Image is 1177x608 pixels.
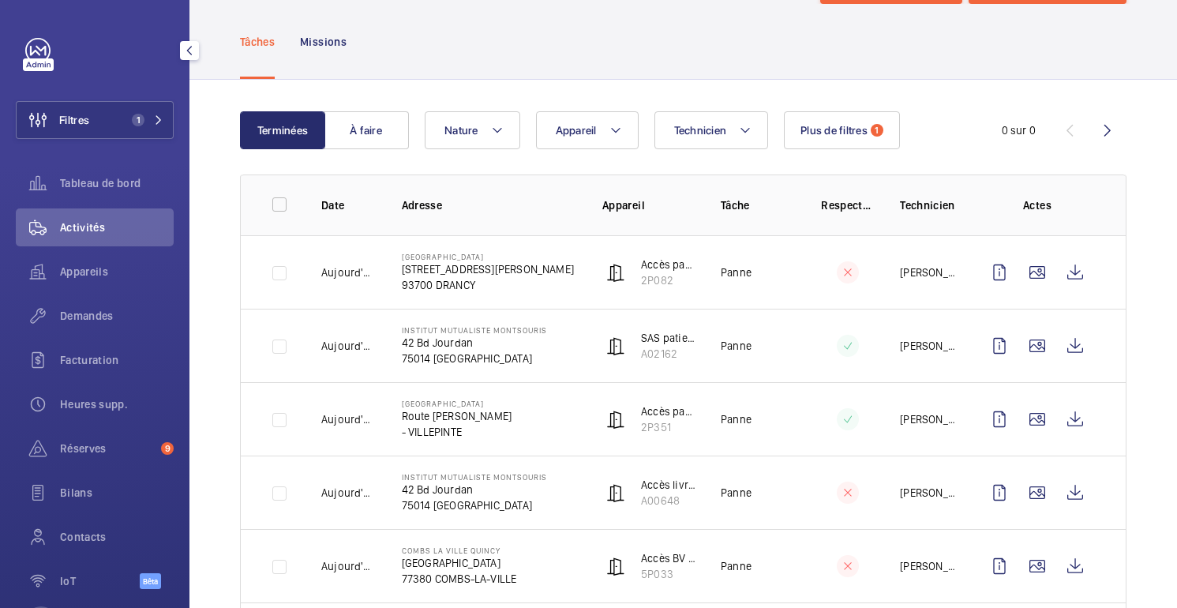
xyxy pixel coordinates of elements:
[654,111,769,149] button: Technicien
[321,413,380,426] font: Aujourd'hui
[350,124,382,137] font: À faire
[402,399,484,408] font: [GEOGRAPHIC_DATA]
[60,575,76,587] font: IoT
[16,101,174,139] button: Filtres1
[641,421,671,433] font: 2P351
[606,263,625,282] img: automatic_door.svg
[240,36,275,48] font: Tâches
[60,442,107,455] font: Réserves
[641,405,797,418] font: Accès parvis en face BV via SPP
[402,546,500,555] font: COMBS LA VILLE QUINCY
[60,221,105,234] font: Activités
[784,111,900,149] button: Plus de filtres1
[402,325,547,335] font: Institut Mutualiste Montsouris
[606,336,625,355] img: automatic_door.svg
[900,199,955,212] font: Technicien
[641,568,673,580] font: 5P033
[674,124,727,137] font: Technicien
[402,499,532,512] font: 75014 [GEOGRAPHIC_DATA]
[402,336,473,349] font: 42 Bd Jourdan
[402,572,517,585] font: 77380 COMBS-LA-VILLE
[60,486,92,499] font: Bilans
[821,199,912,212] font: Respecter le délai
[240,111,325,149] button: Terminées
[402,252,484,261] font: [GEOGRAPHIC_DATA]
[60,398,128,411] font: Heures supp.
[324,111,409,149] button: À faire
[641,479,1084,491] font: Accès livraison RDJ magasin - Besam EMD motorisé UNISLIDE - Coulissante vitrée 2 portes
[402,483,473,496] font: 42 Bd Jourdan
[606,557,625,576] img: automatic_door.svg
[721,340,752,352] font: Panne
[1023,199,1051,212] font: Actes
[321,340,380,352] font: Aujourd'hui
[137,114,141,126] font: 1
[641,332,1010,344] font: SAS patients Innova réveil - RECORD ESTA-R 20 - Coulissante vitrée 2 portes
[143,576,158,586] font: Bêta
[444,124,478,137] font: Nature
[606,410,625,429] img: automatic_door.svg
[402,410,512,422] font: Route [PERSON_NAME]
[641,494,680,507] font: A00648
[402,199,442,212] font: Adresse
[641,347,677,360] font: A02162
[402,352,532,365] font: 75014 [GEOGRAPHIC_DATA]
[721,560,752,572] font: Panne
[641,258,778,271] font: Accès parvis via SPP Hall BV
[721,486,752,499] font: Panne
[425,111,520,149] button: Nature
[321,199,344,212] font: Date
[165,443,171,454] font: 9
[60,265,108,278] font: Appareils
[800,124,868,137] font: Plus de filtres
[60,531,107,543] font: Contacts
[721,413,752,426] font: Panne
[402,263,574,276] font: [STREET_ADDRESS][PERSON_NAME]
[60,310,114,322] font: Demandes
[900,266,979,279] font: [PERSON_NAME]
[875,125,879,136] font: 1
[402,426,462,438] font: - VILLEPINTE
[900,560,979,572] font: [PERSON_NAME]
[59,114,89,126] font: Filtres
[641,552,775,565] font: Accès BV via parvis<>quais
[321,560,380,572] font: Aujourd'hui
[900,340,979,352] font: [PERSON_NAME]
[641,274,673,287] font: 2P082
[900,486,979,499] font: [PERSON_NAME]
[402,279,475,291] font: 93700 DRANCY
[321,266,380,279] font: Aujourd'hui
[257,124,308,137] font: Terminées
[556,124,597,137] font: Appareil
[60,177,141,190] font: Tableau de bord
[721,266,752,279] font: Panne
[321,486,380,499] font: Aujourd'hui
[60,354,119,366] font: Facturation
[300,36,347,48] font: Missions
[402,472,547,482] font: Institut Mutualiste Montsouris
[602,199,645,212] font: Appareil
[536,111,639,149] button: Appareil
[900,413,979,426] font: [PERSON_NAME]
[606,483,625,502] img: automatic_door.svg
[1002,124,1036,137] font: 0 sur 0
[402,557,500,569] font: [GEOGRAPHIC_DATA]
[721,199,750,212] font: Tâche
